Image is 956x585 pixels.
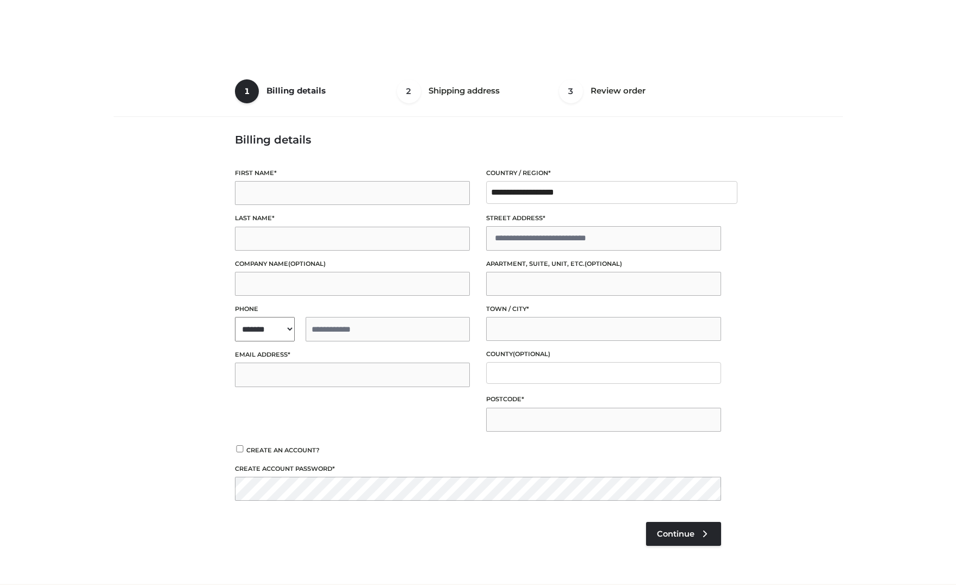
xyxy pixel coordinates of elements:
span: 1 [235,79,259,103]
span: Shipping address [429,85,500,96]
span: 3 [559,79,583,103]
input: Create an account? [235,445,245,452]
label: First name [235,168,470,178]
span: Continue [657,529,694,539]
label: Last name [235,213,470,223]
span: (optional) [513,350,550,358]
label: Town / City [486,304,721,314]
span: 2 [397,79,421,103]
label: Street address [486,213,721,223]
label: Phone [235,304,470,314]
span: Review order [591,85,645,96]
h3: Billing details [235,133,721,146]
a: Continue [646,522,721,546]
span: (optional) [585,260,622,267]
span: (optional) [288,260,326,267]
label: Create account password [235,464,721,474]
label: Company name [235,259,470,269]
label: Country / Region [486,168,721,178]
span: Create an account? [246,446,320,454]
label: Apartment, suite, unit, etc. [486,259,721,269]
span: Billing details [266,85,326,96]
label: County [486,349,721,359]
label: Postcode [486,394,721,404]
label: Email address [235,350,470,360]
